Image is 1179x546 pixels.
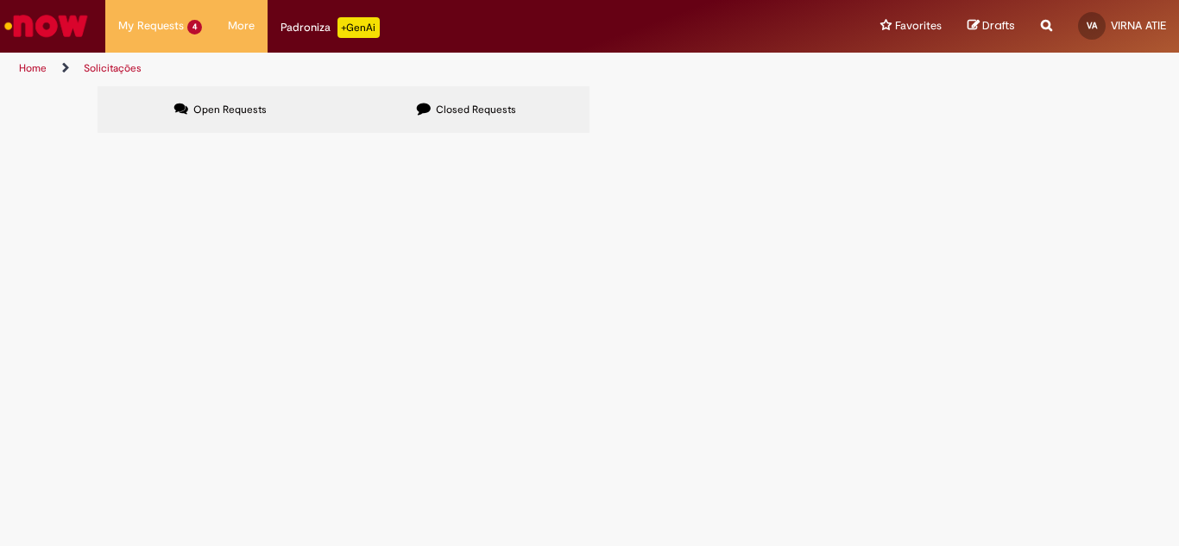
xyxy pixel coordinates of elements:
[228,17,255,35] span: More
[19,61,47,75] a: Home
[1111,18,1166,33] span: VIRNA ATIE
[1087,20,1097,31] span: VA
[436,103,516,116] span: Closed Requests
[337,17,380,38] p: +GenAi
[2,9,91,43] img: ServiceNow
[982,17,1015,34] span: Drafts
[84,61,142,75] a: Solicitações
[895,17,942,35] span: Favorites
[968,18,1015,35] a: Drafts
[118,17,184,35] span: My Requests
[193,103,267,116] span: Open Requests
[187,20,202,35] span: 4
[13,53,773,85] ul: Page breadcrumbs
[281,17,380,38] div: Padroniza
